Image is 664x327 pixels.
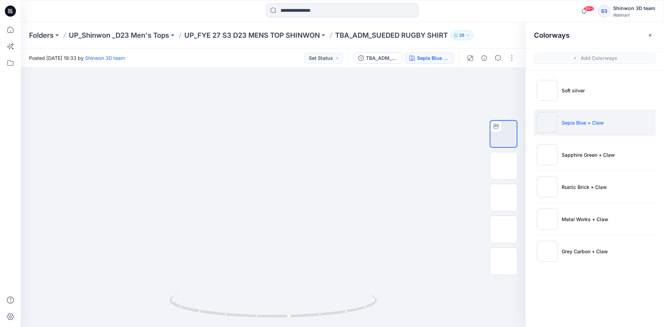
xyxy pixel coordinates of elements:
h2: Colorways [534,31,570,39]
button: TBA_ADM_SUEDED RUGBY SHIRT [354,53,402,64]
p: Sapphire Green + Claw [562,151,615,158]
p: 28 [459,31,464,39]
img: Sapphire Green + Claw [537,144,557,165]
p: Soft silver [562,87,585,94]
a: Folders [29,30,54,40]
p: Grey Carbon + Claw [562,248,608,255]
a: UP_Shinwon _D23 Men's Tops [69,30,169,40]
span: Posted [DATE] 19:33 by [29,54,125,62]
button: Details [479,53,490,64]
p: Sepia Blue + Claw [562,119,604,126]
span: 99+ [584,6,594,11]
div: Walmart [613,12,655,18]
div: Shinwon 3D team [613,4,655,12]
p: TBA_ADM_SUEDED RUGBY SHIRT [335,30,448,40]
div: Sepia Blue + Claw [417,54,449,62]
button: Sepia Blue + Claw [405,53,453,64]
img: Grey Carbon + Claw [537,241,557,262]
img: Sepia Blue + Claw [537,112,557,133]
div: TBA_ADM_SUEDED RUGBY SHIRT [366,54,398,62]
p: Metal Works + Claw [562,216,608,223]
a: UP_FYE 27 S3 D23 MENS TOP SHINWON [184,30,320,40]
img: Metal Works + Claw [537,209,557,229]
div: S3 [598,5,610,17]
button: 28 [451,30,473,40]
img: Soft silver [537,80,557,101]
p: Rustic Brick + Claw [562,183,607,191]
a: Shinwon 3D team [85,55,125,61]
img: Rustic Brick + Claw [537,176,557,197]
